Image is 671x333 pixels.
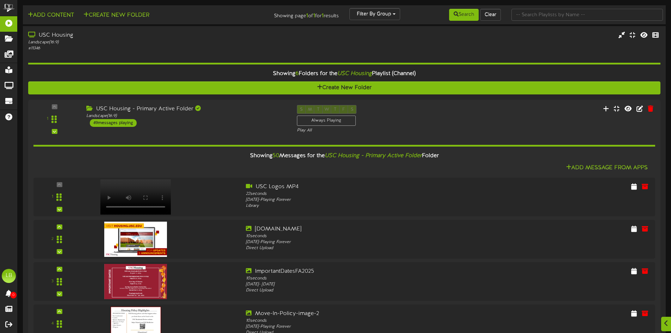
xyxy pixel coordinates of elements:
[480,9,501,21] button: Clear
[246,276,494,282] div: 10 seconds
[449,9,479,21] button: Search
[246,203,494,209] div: Library
[104,264,167,299] img: be6c3767-e068-41d9-b667-f3eb0086a26c.jpg
[273,153,279,159] span: 50
[28,31,285,39] div: USC Housing
[81,11,151,20] button: Create New Folder
[297,128,445,134] div: Play All
[313,13,315,19] strong: 1
[246,233,494,239] div: 10 seconds
[86,105,286,113] div: USC Housing - Primary Active Folder
[28,81,660,94] button: Create New Folder
[104,222,167,257] img: f178b5d0-1b16-4a8b-8848-1ec877d34465.jpg
[296,70,299,77] span: 6
[28,148,660,164] div: Showing Messages for the Folder
[86,113,286,119] div: Landscape ( 16:9 )
[246,197,494,203] div: [DATE] - Playing Forever
[322,13,324,19] strong: 1
[246,282,494,288] div: [DATE] - [DATE]
[246,318,494,324] div: 10 seconds
[246,191,494,197] div: 22 seconds
[325,153,422,159] i: USC Housing - Primary Active Folder
[511,9,663,21] input: -- Search Playlists by Name --
[246,324,494,330] div: [DATE] - Playing Forever
[246,239,494,245] div: [DATE] - Playing Forever
[246,225,494,233] div: [DOMAIN_NAME]
[306,13,308,19] strong: 1
[26,11,76,20] button: Add Content
[28,45,285,51] div: # 11346
[246,183,494,191] div: USC Logos MP4
[23,66,666,81] div: Showing Folders for the Playlist (Channel)
[564,164,650,172] button: Add Message From Apps
[246,288,494,294] div: Direct Upload
[297,116,356,126] div: Always Playing
[90,119,137,127] div: 49 messages playing
[2,269,16,283] div: LB
[246,310,494,318] div: Move-In-Policy-image-2
[236,8,344,20] div: Showing page of for results
[246,245,494,251] div: Direct Upload
[28,39,285,45] div: Landscape ( 16:9 )
[337,70,372,77] i: USC Housing
[10,292,17,298] span: 0
[246,267,494,276] div: ImportantDatesFA2025
[349,8,400,20] button: Filter By Group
